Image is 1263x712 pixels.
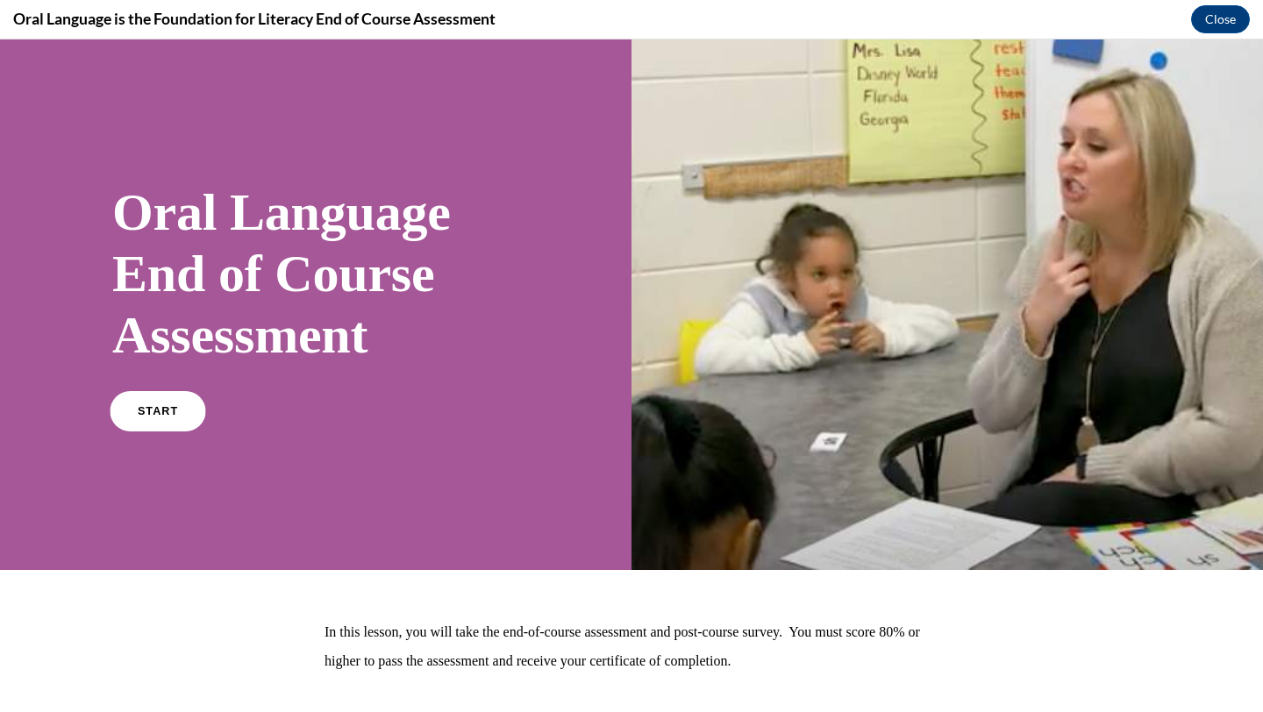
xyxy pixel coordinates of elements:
[112,142,519,326] h1: Oral Language End of Course Assessment
[138,366,178,379] span: START
[13,8,496,30] h4: Oral Language is the Foundation for Literacy End of Course Assessment
[1191,5,1250,33] button: Close
[110,352,205,392] a: START
[325,578,938,636] p: In this lesson, you will take the end-of-course assessment and post-course survey. You must score...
